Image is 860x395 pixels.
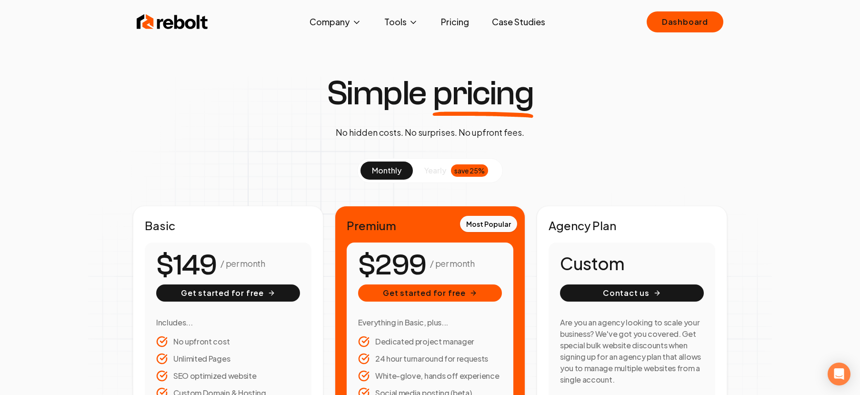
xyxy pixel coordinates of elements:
h2: Premium [347,218,513,233]
li: Unlimited Pages [156,353,300,365]
h1: Custom [560,254,704,273]
li: Dedicated project manager [358,336,502,347]
p: / per month [430,257,474,270]
h1: Simple [327,76,534,111]
button: Company [302,12,369,31]
li: No upfront cost [156,336,300,347]
button: yearlysave 25% [413,162,500,180]
button: Tools [377,12,426,31]
a: Case Studies [484,12,553,31]
button: Get started for free [358,284,502,302]
img: Rebolt Logo [137,12,208,31]
button: Contact us [560,284,704,302]
div: Most Popular [460,216,517,232]
h3: Are you an agency looking to scale your business? We've got you covered. Get special bulk website... [560,317,704,385]
number-flow-react: $299 [358,244,426,287]
div: save 25% [451,164,488,177]
a: Pricing [433,12,477,31]
p: / per month [220,257,265,270]
number-flow-react: $149 [156,244,217,287]
li: SEO optimized website [156,370,300,382]
h2: Basic [145,218,311,233]
div: Open Intercom Messenger [828,363,850,385]
h3: Includes... [156,317,300,328]
li: White-glove, hands off experience [358,370,502,382]
span: yearly [424,165,446,176]
button: monthly [360,162,413,180]
span: pricing [433,76,534,111]
h2: Agency Plan [549,218,715,233]
p: No hidden costs. No surprises. No upfront fees. [336,126,524,139]
li: 24 hour turnaround for requests [358,353,502,365]
a: Dashboard [647,11,723,32]
h3: Everything in Basic, plus... [358,317,502,328]
button: Get started for free [156,284,300,302]
span: monthly [372,165,401,175]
